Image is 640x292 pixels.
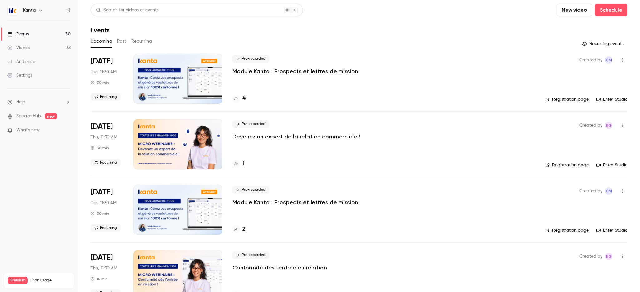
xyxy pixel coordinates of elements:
a: 1 [232,160,245,168]
div: Settings [7,72,32,78]
div: Events [7,31,29,37]
a: Enter Studio [596,162,627,168]
a: 4 [232,94,246,103]
a: Registration page [545,96,589,103]
span: Pre-recorded [232,251,269,259]
div: 15 min [91,276,108,281]
h4: 1 [242,160,245,168]
span: [DATE] [91,56,113,66]
div: Sep 23 Tue, 11:30 AM (Europe/Paris) [91,54,123,104]
button: Upcoming [91,36,112,46]
span: Tue, 11:30 AM [91,69,117,75]
div: 30 min [91,211,109,216]
button: Recurring events [579,39,627,49]
div: Sep 30 Tue, 11:30 AM (Europe/Paris) [91,185,123,235]
span: Created by [579,253,602,260]
span: Charlotte MARTEL [605,187,612,195]
span: What's new [16,127,40,133]
span: Recurring [91,159,121,166]
a: Enter Studio [596,227,627,234]
h4: 4 [242,94,246,103]
span: Created by [579,56,602,64]
div: 30 min [91,145,109,150]
span: Created by [579,122,602,129]
a: Registration page [545,227,589,234]
div: Search for videos or events [96,7,158,13]
a: Conformité dès l'entrée en relation [232,264,327,271]
h6: Kanta [23,7,36,13]
span: Recurring [91,93,121,101]
a: Enter Studio [596,96,627,103]
span: CM [606,187,612,195]
span: Charlotte MARTEL [605,56,612,64]
span: NG [606,122,612,129]
span: Plan usage [32,278,70,283]
span: Created by [579,187,602,195]
li: help-dropdown-opener [7,99,71,105]
span: new [45,113,57,119]
span: NG [606,253,612,260]
span: Premium [8,277,28,284]
span: [DATE] [91,187,113,197]
span: Pre-recorded [232,55,269,63]
span: Thu, 11:30 AM [91,134,117,140]
a: Module Kanta : Prospects et lettres de mission [232,199,358,206]
a: Registration page [545,162,589,168]
div: 30 min [91,80,109,85]
button: Recurring [131,36,152,46]
span: Nicolas Guitard [605,253,612,260]
button: Schedule [595,4,627,16]
iframe: Noticeable Trigger [63,128,71,133]
h1: Events [91,26,110,34]
span: Nicolas Guitard [605,122,612,129]
span: Thu, 11:30 AM [91,265,117,271]
a: SpeakerHub [16,113,41,119]
span: [DATE] [91,253,113,263]
button: Past [117,36,126,46]
span: Pre-recorded [232,120,269,128]
img: Kanta [8,5,18,15]
a: Devenez un expert de la relation commerciale ! [232,133,360,140]
div: Audience [7,58,35,65]
span: [DATE] [91,122,113,132]
div: Sep 25 Thu, 11:30 AM (Europe/Paris) [91,119,123,169]
div: Videos [7,45,30,51]
a: 2 [232,225,246,234]
button: New video [557,4,592,16]
span: Help [16,99,25,105]
a: Module Kanta : Prospects et lettres de mission [232,68,358,75]
span: Pre-recorded [232,186,269,194]
span: Recurring [91,224,121,232]
span: CM [606,56,612,64]
h4: 2 [242,225,246,234]
span: Tue, 11:30 AM [91,200,117,206]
